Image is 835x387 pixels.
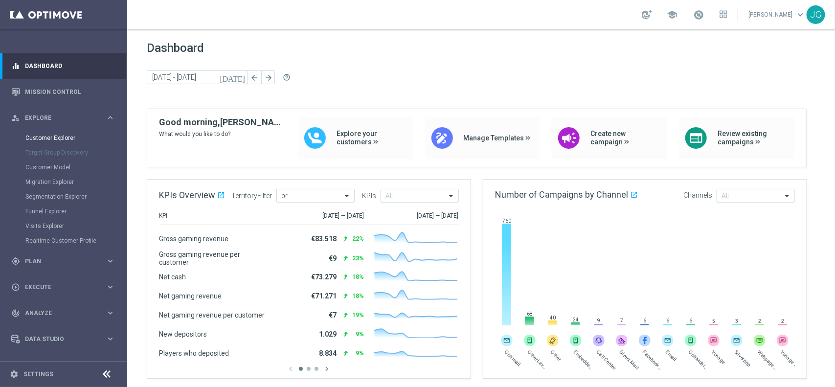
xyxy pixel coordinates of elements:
i: keyboard_arrow_right [106,282,115,292]
button: Mission Control [11,88,115,96]
div: Explore [11,114,106,122]
button: track_changes Analyze keyboard_arrow_right [11,309,115,317]
div: Segmentation Explorer [25,189,126,204]
div: Visits Explorer [25,219,126,233]
div: Target Group Discovery [25,145,126,160]
a: Migration Explorer [25,178,102,186]
div: Dashboard [11,53,115,79]
span: Execute [25,284,106,290]
div: Funnel Explorer [25,204,126,219]
span: Data Studio [25,336,106,342]
div: Realtime Customer Profile [25,233,126,248]
div: Plan [11,257,106,266]
div: Analyze [11,309,106,318]
span: Analyze [25,310,106,316]
i: keyboard_arrow_right [106,113,115,122]
button: Data Studio keyboard_arrow_right [11,335,115,343]
a: Settings [23,371,53,377]
span: Plan [25,258,106,264]
i: track_changes [11,309,20,318]
div: Execute [11,283,106,292]
div: Migration Explorer [25,175,126,189]
a: [PERSON_NAME]keyboard_arrow_down [747,7,807,22]
div: Customer Explorer [25,131,126,145]
a: Customer Explorer [25,134,102,142]
div: Data Studio [11,335,106,343]
a: Visits Explorer [25,222,102,230]
i: settings [10,370,19,379]
span: keyboard_arrow_down [795,9,806,20]
a: Funnel Explorer [25,207,102,215]
i: keyboard_arrow_right [106,334,115,343]
i: play_circle_outline [11,283,20,292]
i: lightbulb [11,361,20,369]
div: Optibot [11,352,115,378]
a: Customer Model [25,163,102,171]
i: gps_fixed [11,257,20,266]
i: keyboard_arrow_right [106,256,115,266]
div: JG [807,5,825,24]
span: Explore [25,115,106,121]
i: keyboard_arrow_right [106,308,115,318]
a: Segmentation Explorer [25,193,102,201]
button: play_circle_outline Execute keyboard_arrow_right [11,283,115,291]
div: Mission Control [11,79,115,105]
button: person_search Explore keyboard_arrow_right [11,114,115,122]
a: Mission Control [25,79,115,105]
div: Customer Model [25,160,126,175]
a: Optibot [25,352,102,378]
i: equalizer [11,62,20,70]
span: school [667,9,677,20]
a: Dashboard [25,53,115,79]
a: Realtime Customer Profile [25,237,102,245]
button: gps_fixed Plan keyboard_arrow_right [11,257,115,265]
i: person_search [11,114,20,122]
button: equalizer Dashboard [11,62,115,70]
